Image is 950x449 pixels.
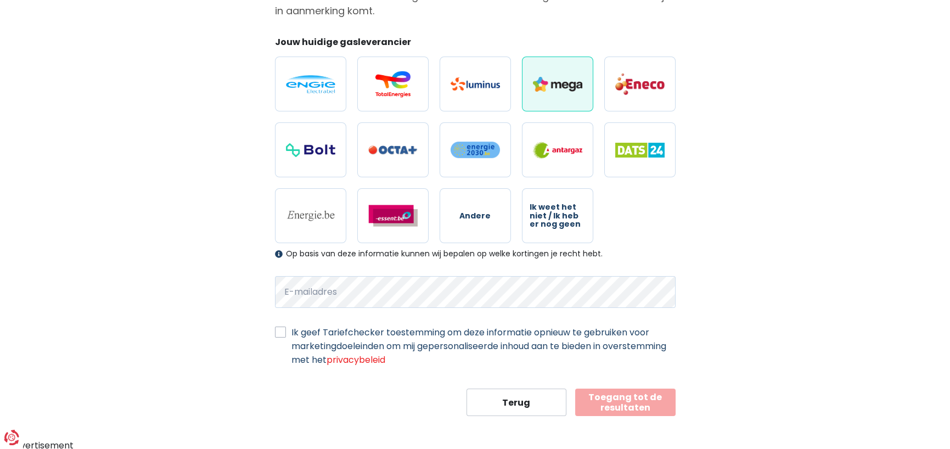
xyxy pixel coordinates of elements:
[368,205,418,227] img: Essent
[615,143,665,158] img: Dats 24
[286,143,335,157] img: Bolt
[291,325,676,367] label: Ik geef Tariefchecker toestemming om deze informatie opnieuw te gebruiken voor marketingdoeleinde...
[368,145,418,155] img: Octa+
[368,71,418,97] img: Total Energies / Lampiris
[615,72,665,96] img: Eneco
[275,249,676,259] div: Op basis van deze informatie kunnen wij bepalen op welke kortingen je recht hebt.
[286,210,335,222] img: Energie.be
[275,36,676,53] legend: Jouw huidige gasleverancier
[575,389,676,416] button: Toegang tot de resultaten
[533,142,582,159] img: Antargaz
[530,203,586,228] span: Ik weet het niet / Ik heb er nog geen
[466,389,567,416] button: Terug
[327,353,385,366] a: privacybeleid
[533,77,582,92] img: Mega
[451,141,500,159] img: Energie2030
[286,75,335,93] img: Engie / Electrabel
[451,77,500,91] img: Luminus
[459,212,491,220] span: Andere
